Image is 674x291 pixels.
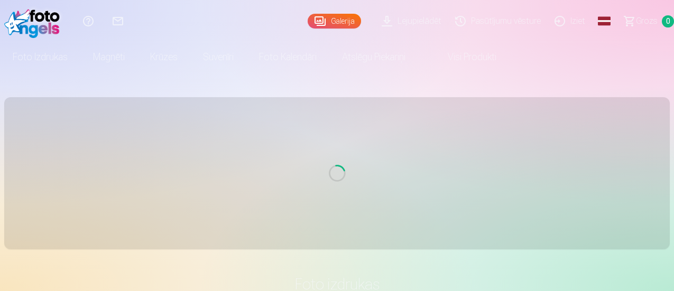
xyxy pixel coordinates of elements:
a: Visi produkti [418,42,509,72]
a: Atslēgu piekariņi [329,42,418,72]
img: /fa1 [4,4,65,38]
a: Krūzes [137,42,190,72]
span: Grozs [636,15,658,27]
a: Foto kalendāri [246,42,329,72]
a: Suvenīri [190,42,246,72]
a: Magnēti [80,42,137,72]
a: Galerija [308,14,361,29]
span: 0 [662,15,674,27]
